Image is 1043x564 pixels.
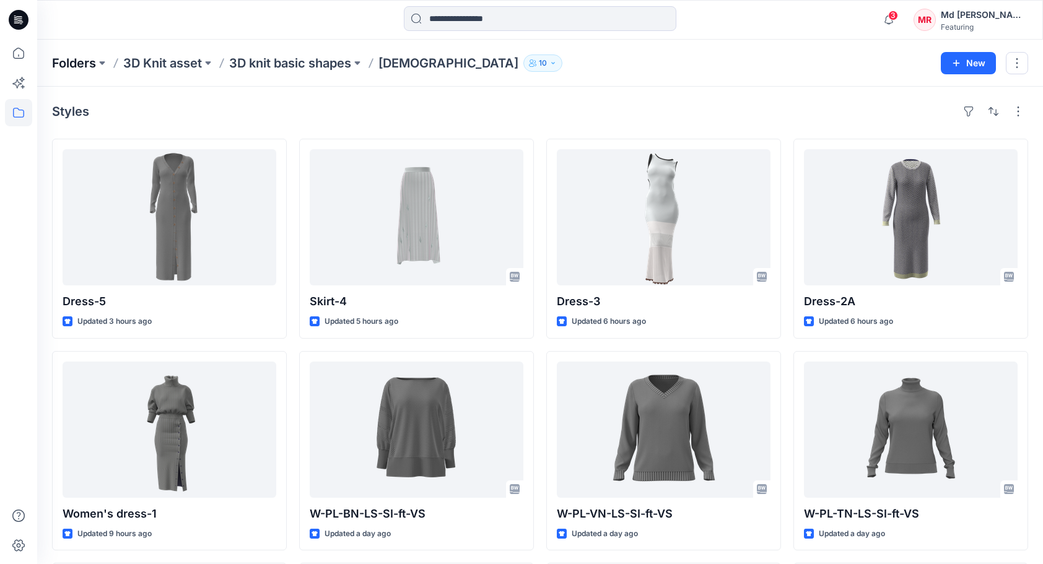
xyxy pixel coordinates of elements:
a: W-PL-TN-LS-SI-ft-VS [804,362,1018,498]
a: Dress-3 [557,149,770,285]
a: 3D Knit asset [123,54,202,72]
a: Skirt-4 [310,149,523,285]
p: Updated 6 hours ago [819,315,893,328]
a: Dress-5 [63,149,276,285]
p: W-PL-VN-LS-SI-ft-VS [557,505,770,523]
p: Skirt-4 [310,293,523,310]
p: Dress-3 [557,293,770,310]
p: Dress-2A [804,293,1018,310]
p: Updated 6 hours ago [572,315,646,328]
span: 3 [888,11,898,20]
p: Dress-5 [63,293,276,310]
a: Dress-2A [804,149,1018,285]
h4: Styles [52,104,89,119]
p: Updated a day ago [819,527,885,540]
p: W-PL-TN-LS-SI-ft-VS [804,505,1018,523]
p: Updated a day ago [572,527,638,540]
a: 3D knit basic shapes [229,54,351,72]
p: [DEMOGRAPHIC_DATA] [378,54,518,72]
a: Women's dress-1 [63,362,276,498]
div: Md [PERSON_NAME][DEMOGRAPHIC_DATA] [941,7,1028,22]
a: W-PL-VN-LS-SI-ft-VS [557,362,770,498]
p: Women's dress-1 [63,505,276,523]
button: 10 [523,54,562,72]
a: W-PL-BN-LS-SI-ft-VS [310,362,523,498]
button: New [941,52,996,74]
p: Updated 3 hours ago [77,315,152,328]
a: Folders [52,54,96,72]
p: Updated 9 hours ago [77,527,152,540]
p: Updated 5 hours ago [325,315,398,328]
p: 10 [539,56,547,70]
div: Featuring [941,22,1028,32]
p: Updated a day ago [325,527,391,540]
div: MR [914,9,936,31]
p: W-PL-BN-LS-SI-ft-VS [310,505,523,523]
